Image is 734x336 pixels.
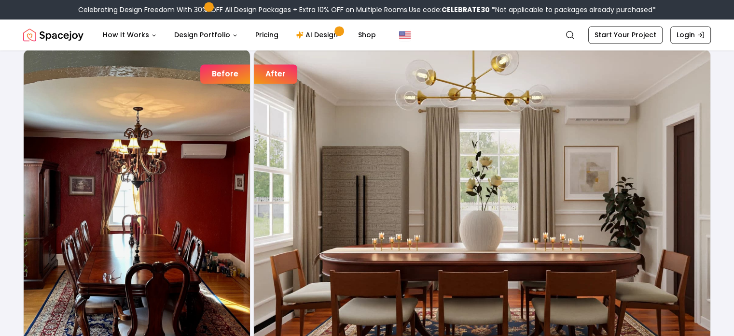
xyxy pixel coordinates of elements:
a: Spacejoy [23,25,83,44]
b: CELEBRATE30 [442,5,490,15]
span: *Not applicable to packages already purchased* [490,5,656,15]
button: Design Portfolio [166,25,246,44]
img: Spacejoy Logo [23,25,83,44]
a: Shop [350,25,384,44]
a: Start Your Project [588,26,663,44]
div: Celebrating Design Freedom With 30% OFF All Design Packages + Extra 10% OFF on Multiple Rooms. [78,5,656,15]
nav: Main [95,25,384,44]
div: Before [200,64,250,84]
nav: Global [23,19,711,50]
span: Use code: [409,5,490,15]
button: How It Works [95,25,165,44]
img: United States [399,29,411,41]
div: After [254,64,297,84]
a: Pricing [248,25,286,44]
a: AI Design [288,25,348,44]
a: Login [670,26,711,44]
